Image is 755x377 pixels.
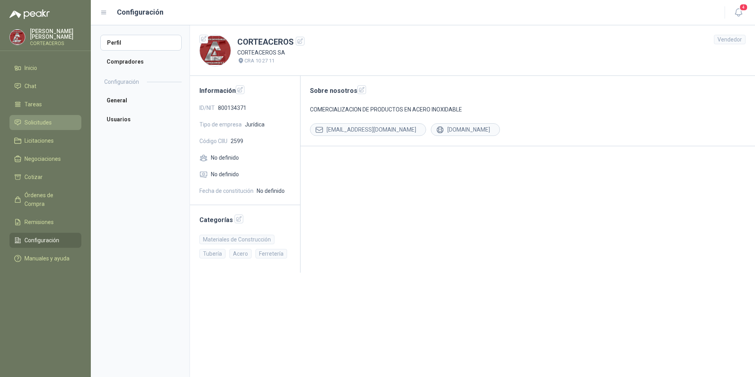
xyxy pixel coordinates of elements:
p: COMERCIALIZACION DE PRODUCTOS EN ACERO INOXIDABLE [310,105,746,114]
a: General [100,92,182,108]
p: CORTEACEROS SA [237,48,304,57]
span: Inicio [24,64,37,72]
h2: Sobre nosotros [310,85,746,96]
h2: Categorías [199,215,291,225]
a: Negociaciones [9,151,81,166]
span: 4 [739,4,748,11]
a: Compradores [100,54,182,70]
h1: Configuración [117,7,163,18]
span: Fecha de constitución [199,187,254,195]
span: No definido [257,187,285,195]
img: Company Logo [10,30,25,45]
a: Remisiones [9,215,81,230]
div: [DOMAIN_NAME] [431,123,500,136]
a: Manuales y ayuda [9,251,81,266]
span: Remisiones [24,218,54,226]
button: 4 [731,6,746,20]
img: Logo peakr [9,9,50,19]
span: Tipo de empresa [199,120,242,129]
span: 2599 [231,137,243,145]
h1: CORTEACEROS [237,36,304,48]
a: Chat [9,79,81,94]
div: Tubería [199,249,225,258]
span: ID/NIT [199,104,215,112]
div: Materiales de Construcción [199,235,274,244]
a: Órdenes de Compra [9,188,81,211]
span: Tareas [24,100,42,109]
span: No definido [211,153,239,162]
a: Solicitudes [9,115,81,130]
a: Usuarios [100,111,182,127]
span: Código CIIU [199,137,227,145]
span: Cotizar [24,173,43,181]
a: Configuración [9,233,81,248]
span: Manuales y ayuda [24,254,69,263]
span: Configuración [24,236,59,245]
a: Cotizar [9,170,81,185]
div: Ferretería [255,249,287,258]
a: Inicio [9,60,81,75]
img: Company Logo [200,35,231,66]
span: Chat [24,82,36,90]
div: Vendedor [714,35,746,44]
p: CRA 10 27 11 [244,57,274,65]
h2: Información [199,85,291,96]
p: CORTEACEROS [30,41,81,46]
span: No definido [211,170,239,179]
span: Licitaciones [24,136,54,145]
a: Perfil [100,35,182,51]
span: Órdenes de Compra [24,191,74,208]
span: Solicitudes [24,118,52,127]
span: Negociaciones [24,155,61,163]
p: [PERSON_NAME] [PERSON_NAME] [30,28,81,40]
h2: Configuración [104,77,139,86]
a: Tareas [9,97,81,112]
span: 800134371 [218,104,246,112]
div: Acero [229,249,252,258]
div: [EMAIL_ADDRESS][DOMAIN_NAME] [310,123,426,136]
span: Jurídica [245,120,265,129]
a: Licitaciones [9,133,81,148]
